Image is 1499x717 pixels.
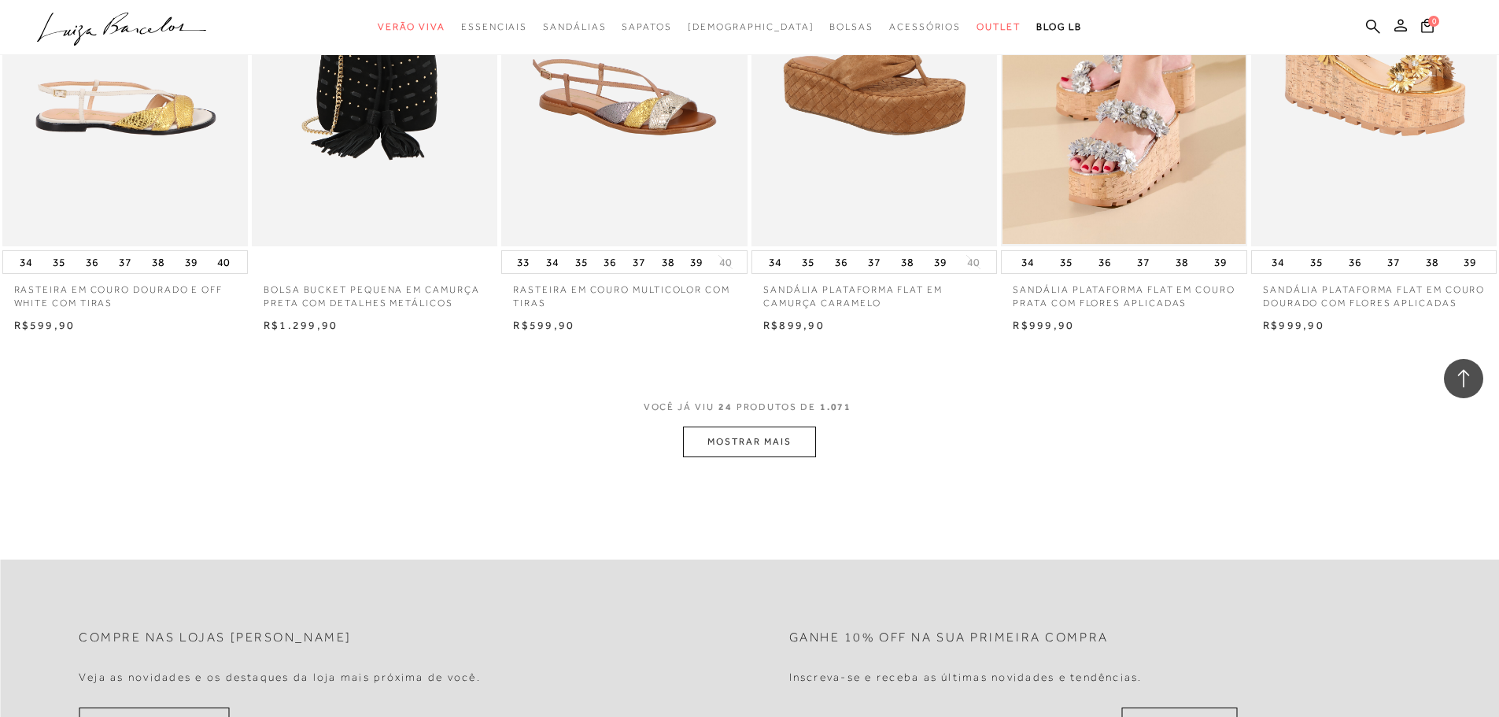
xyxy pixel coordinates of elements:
span: Acessórios [889,21,961,32]
button: 34 [15,251,37,273]
button: MOSTRAR MAIS [683,427,815,457]
span: BLOG LB [1036,21,1082,32]
span: 0 [1428,16,1439,27]
button: 40 [212,251,234,273]
button: 37 [1132,251,1154,273]
button: 38 [657,251,679,273]
span: 24 [718,401,733,412]
button: 35 [48,251,70,273]
button: 37 [1383,251,1405,273]
a: BOLSA BUCKET PEQUENA EM CAMURÇA PRETA COM DETALHES METÁLICOS [252,274,497,310]
button: 38 [1421,251,1443,273]
button: 39 [1209,251,1231,273]
h4: Veja as novidades e os destaques da loja mais próxima de você. [79,671,481,684]
a: noSubCategoriesText [829,13,873,42]
h2: Compre nas lojas [PERSON_NAME] [79,630,352,645]
button: 36 [830,251,852,273]
button: 34 [764,251,786,273]
span: Sapatos [622,21,671,32]
a: RASTEIRA EM COURO MULTICOLOR COM TIRAS [501,274,747,310]
button: 0 [1416,17,1438,39]
button: 35 [1055,251,1077,273]
button: 40 [962,255,984,270]
span: R$599,90 [513,319,574,331]
h2: Ganhe 10% off na sua primeira compra [789,630,1109,645]
span: VOCÊ JÁ VIU PRODUTOS DE [644,401,856,412]
button: 38 [147,251,169,273]
span: [DEMOGRAPHIC_DATA] [688,21,814,32]
button: 35 [1305,251,1327,273]
span: 1.071 [820,401,852,412]
button: 40 [714,255,737,270]
a: BLOG LB [1036,13,1082,42]
button: 37 [114,251,136,273]
button: 34 [541,251,563,273]
span: Outlet [977,21,1021,32]
a: RASTEIRA EM COURO DOURADO E OFF WHITE COM TIRAS [2,274,248,310]
span: R$899,90 [763,319,825,331]
button: 33 [512,251,534,273]
a: SANDÁLIA PLATAFORMA FLAT EM COURO DOURADO COM FLORES APLICADAS [1251,274,1497,310]
button: 38 [896,251,918,273]
a: noSubCategoriesText [977,13,1021,42]
span: Verão Viva [378,21,445,32]
button: 39 [180,251,202,273]
button: 35 [570,251,593,273]
button: 35 [797,251,819,273]
a: noSubCategoriesText [688,13,814,42]
button: 39 [929,251,951,273]
span: R$1.299,90 [264,319,338,331]
button: 39 [1459,251,1481,273]
span: Sandálias [543,21,606,32]
a: noSubCategoriesText [461,13,527,42]
button: 37 [863,251,885,273]
button: 37 [628,251,650,273]
span: R$999,90 [1013,319,1074,331]
button: 39 [685,251,707,273]
a: SANDÁLIA PLATAFORMA FLAT EM COURO PRATA COM FLORES APLICADAS [1001,274,1246,310]
a: noSubCategoriesText [378,13,445,42]
button: 38 [1171,251,1193,273]
h4: Inscreva-se e receba as últimas novidades e tendências. [789,671,1143,684]
a: noSubCategoriesText [543,13,606,42]
button: 36 [599,251,621,273]
span: R$599,90 [14,319,76,331]
button: 36 [1344,251,1366,273]
a: SANDÁLIA PLATAFORMA FLAT EM CAMURÇA CARAMELO [751,274,997,310]
span: Essenciais [461,21,527,32]
button: 34 [1017,251,1039,273]
a: noSubCategoriesText [622,13,671,42]
span: Bolsas [829,21,873,32]
button: 34 [1267,251,1289,273]
span: R$999,90 [1263,319,1324,331]
button: 36 [1094,251,1116,273]
button: 36 [81,251,103,273]
a: noSubCategoriesText [889,13,961,42]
